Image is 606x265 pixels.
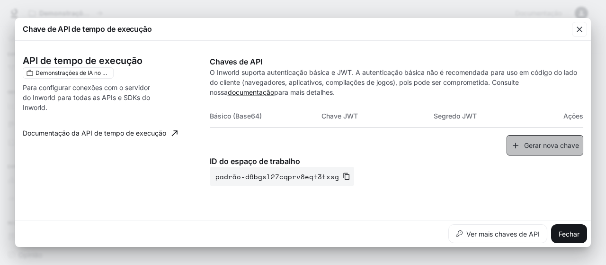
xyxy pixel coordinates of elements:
[448,224,547,243] button: Ver mais chaves de API
[559,230,579,238] font: Fechar
[23,55,143,66] font: API de tempo de execução
[215,172,339,182] font: padrão-d6bgsl27cqprv8eqt3txsg
[228,88,274,96] a: documentação
[210,156,300,166] font: ID do espaço de trabalho
[23,129,166,137] font: Documentação da API de tempo de execução
[524,141,579,149] font: Gerar nova chave
[36,69,121,76] font: Demonstrações de IA no mundo
[563,112,583,120] font: Ações
[434,112,477,120] font: Segredo JWT
[23,83,150,111] font: Para configurar conexões com o servidor do Inworld para todas as APIs e SDKs do Inworld.
[551,224,587,243] button: Fechar
[210,57,262,66] font: Chaves de API
[210,167,354,186] button: padrão-d6bgsl27cqprv8eqt3txsg
[23,24,151,34] font: Chave de API de tempo de execução
[23,67,114,79] div: Essas chaves serão aplicadas somente ao seu espaço de trabalho atual
[466,230,540,238] font: Ver mais chaves de API
[210,112,262,120] font: Básico (Base64)
[19,124,181,143] a: Documentação da API de tempo de execução
[507,135,583,155] button: Gerar nova chave
[274,88,335,96] font: para mais detalhes.
[210,68,577,96] font: O Inworld suporta autenticação básica e JWT. A autenticação básica não é recomendada para uso em ...
[321,112,358,120] font: Chave JWT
